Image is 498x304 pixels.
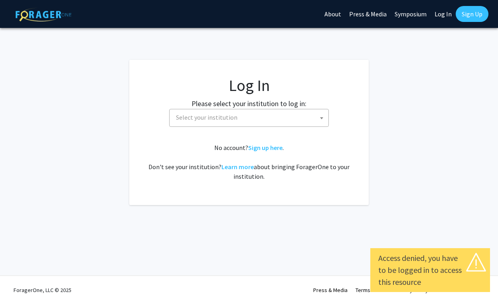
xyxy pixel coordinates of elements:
a: Sign Up [456,6,488,22]
a: Sign up here [248,144,283,152]
a: Terms of Use [356,286,387,294]
div: Access denied, you have to be logged in to access this resource [378,252,482,288]
div: ForagerOne, LLC © 2025 [14,276,71,304]
h1: Log In [145,76,353,95]
a: Press & Media [313,286,348,294]
span: Select your institution [176,113,237,121]
a: Learn more about bringing ForagerOne to your institution [221,163,254,171]
div: No account? . Don't see your institution? about bringing ForagerOne to your institution. [145,143,353,181]
span: Select your institution [173,109,328,126]
label: Please select your institution to log in: [192,98,306,109]
span: Select your institution [169,109,329,127]
img: ForagerOne Logo [16,8,71,22]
